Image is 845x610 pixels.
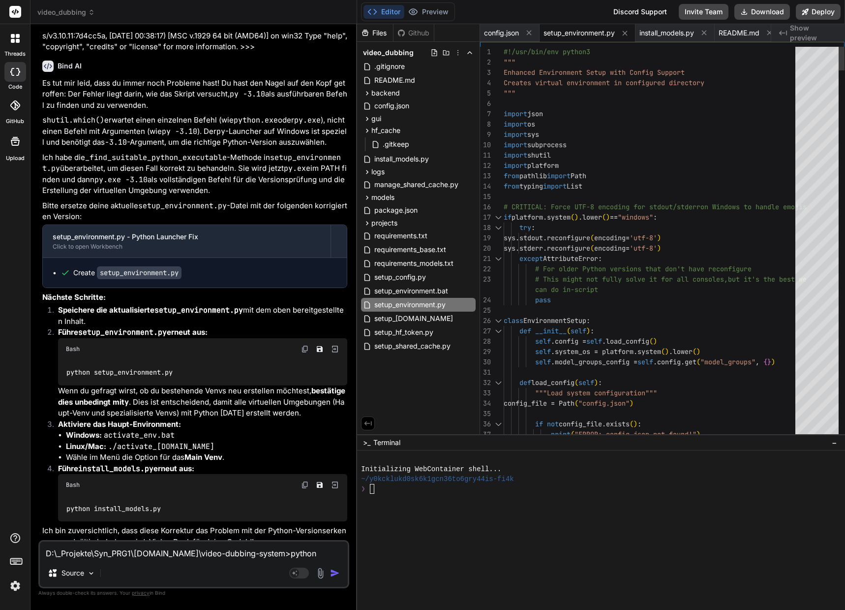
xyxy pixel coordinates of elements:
p: erwartet einen einzelnen Befehl (wie oder ), nicht einen Befehl mit Argumenten (wie ). Der -Launc... [42,115,347,148]
span: json [527,109,543,118]
div: 36 [480,419,491,429]
span: README.md [373,74,416,86]
span: Show preview [790,23,837,43]
span: # For older Python versions that don't have reconf [535,264,732,273]
div: 29 [480,347,491,357]
div: 25 [480,305,491,316]
button: Editor [363,5,404,19]
span: == [610,213,618,222]
div: 10 [480,140,491,150]
div: 3 [480,67,491,78]
span: − [832,438,837,448]
span: video_dubbing [37,7,95,17]
div: 33 [480,388,491,398]
span: pathlib [519,171,547,180]
span: ) [606,213,610,222]
span: encoding= [594,233,630,242]
li: Wenn du gefragt wirst, ob du bestehende Venvs neu erstellen möchtest, . Dies ist entscheidend, da... [50,327,347,418]
span: install_models.py [639,28,694,38]
img: copy [301,345,309,353]
span: .model_groups_config = [551,357,637,366]
span: .gitkeep [382,138,410,150]
span: config_file.exists [559,419,630,428]
span: setup_environment.py [373,299,447,311]
div: 32 [480,378,491,388]
span: "ERROR: config.json not found!" [574,430,696,439]
code: python.exe [234,115,278,125]
span: setup_shared_cache.py [373,340,452,352]
span: setup_environment.py [543,28,615,38]
span: typing [519,182,543,191]
p: Es tut mir leid, dass du immer noch Probleme hast! Du hast den Nagel auf den Kopf getroffen: Der ... [42,78,347,111]
div: 26 [480,316,491,326]
label: code [8,83,22,91]
span: self [571,326,586,335]
div: 11 [480,150,491,161]
span: "model_groups" [700,357,755,366]
div: 16 [480,202,491,212]
span: self [637,357,653,366]
span: : [590,326,594,335]
span: igure [732,264,752,273]
span: >_ [363,438,370,448]
img: copy [301,481,309,489]
p: Ich bin zuversichtlich, dass diese Korrektur das Problem mit der Python-Versionserkennung endgült... [42,525,347,547]
span: ) [657,233,661,242]
code: -3.10 [105,137,127,147]
span: : [653,213,657,222]
div: Click to open Workbench [53,243,321,251]
div: 20 [480,243,491,254]
span: .config = [551,337,586,346]
span: sys.stderr.reconfigure [504,244,590,253]
span: ( [630,419,634,428]
span: ( [574,378,578,387]
div: 12 [480,161,491,171]
code: py -3.10 [230,89,265,99]
span: not [547,419,559,428]
code: setup_environment.py [78,327,167,337]
strong: Speichere die aktualisierte [58,305,243,315]
code: py.exe -3.10 [94,175,148,185]
span: setup_[DOMAIN_NAME] [373,313,454,324]
span: platform [527,161,559,170]
span: ) [630,399,634,408]
span: Enhanced Environment Setup with Config Support [504,68,685,77]
span: : [531,223,535,232]
img: attachment [315,568,326,579]
span: requirements_models.txt [373,257,454,269]
button: Download [734,4,790,20]
span: ) [665,347,669,356]
span: if [504,213,512,222]
span: ) [653,337,657,346]
span: ( [571,430,574,439]
div: 30 [480,357,491,367]
div: Click to collapse the range. [492,378,505,388]
button: setup_environment.py - Python Launcher FixClick to open Workbench [43,225,331,257]
li: mit dem oben bereitgestellten Inhalt. [50,305,347,327]
span: from [504,182,519,191]
span: ( [590,244,594,253]
div: Github [393,28,434,38]
div: 24 [480,295,491,305]
div: 37 [480,429,491,440]
span: 'utf-8' [630,233,657,242]
span: import [504,120,527,128]
code: activate_env.bat [104,430,175,440]
span: .config.get [653,357,696,366]
div: Click to collapse the range. [492,419,505,429]
span: Initializing WebContainer shell... [361,464,501,474]
span: encoding= [594,244,630,253]
span: sys [527,130,539,139]
span: README.md [719,28,759,38]
p: Ich habe die -Methode in überarbeitet, um diesen Fall korrekt zu behandeln. Sie wird jetzt im PAT... [42,152,347,196]
span: Bash [66,481,80,489]
span: Bash [66,345,80,353]
div: 35 [480,409,491,419]
span: import [504,140,527,149]
button: Save file [313,478,327,492]
div: 22 [480,264,491,274]
span: ❯ [361,484,366,494]
span: : [598,378,602,387]
div: Create [73,268,181,278]
div: 18 [480,223,491,233]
